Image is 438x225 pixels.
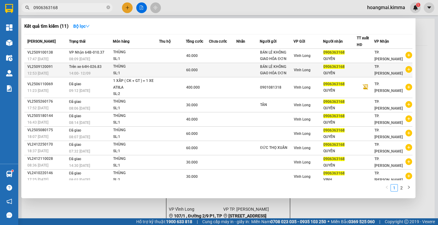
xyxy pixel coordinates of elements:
span: right [407,185,411,189]
span: VP Nhận 64B-010.37 [69,50,104,54]
div: THÙNG [113,98,159,105]
h3: Kết quả tìm kiếm ( 11 ) [24,23,68,30]
span: 60.000 [186,68,198,72]
span: 08:02 [DATE] [69,178,90,182]
li: Next Page [405,184,412,192]
span: 12:53 [DATE] [27,71,48,76]
span: 17:52 [DATE] [27,106,48,110]
button: left [383,184,391,192]
span: 17:47 [DATE] [27,57,48,61]
div: SL: 1 [113,56,159,62]
div: BÁN LẺ KHÔNG GIAO HÓA ĐƠN [260,49,293,62]
span: Đã giao [69,114,82,118]
span: search [25,5,30,10]
img: warehouse-icon [6,40,12,46]
div: VL2509100138 [27,49,67,56]
span: Tổng cước [186,39,203,44]
div: VL2506110069 [27,81,67,87]
span: 11:23 [DATE] [27,89,48,93]
div: THÙNG [113,113,159,119]
div: 1 XẤP ( CK + GT ) + 1 XE ATIILA [113,78,159,91]
img: warehouse-icon [6,70,12,76]
span: Vĩnh Long [294,103,311,107]
span: 40.000 [186,117,198,121]
span: 08:14 [DATE] [69,121,90,125]
div: THÙNG [113,170,159,177]
div: QUYỀN [323,134,356,140]
div: SL: 1 [113,105,159,112]
span: TP. [PERSON_NAME] [374,157,403,168]
input: Tìm tên, số ĐT hoặc mã đơn [33,4,105,11]
span: VP Nhận [374,39,389,44]
div: QUYỀN [323,70,356,76]
span: plus-circle [405,52,412,58]
span: Thu hộ [159,39,171,44]
img: dashboard-icon [6,24,12,31]
span: 08:09 [DATE] [69,57,90,61]
a: 1 [391,185,398,191]
span: Vĩnh Long [294,117,311,121]
span: Trạng thái [69,39,85,44]
div: TP. [PERSON_NAME] [52,5,101,20]
div: VL2505260176 [27,98,67,105]
span: TP. [PERSON_NAME] [374,50,403,61]
span: down [85,24,90,28]
span: 0906363168 [323,50,345,54]
span: plus-circle [405,84,412,90]
span: 0906363168 [323,142,345,147]
span: Đã giao [69,100,82,104]
span: [PERSON_NAME] [27,39,56,44]
div: SL: 2 [113,91,159,97]
div: VL2412250170 [27,141,67,148]
span: 30.000 [186,160,198,164]
span: plus-circle [405,144,412,151]
div: VL2410220146 [27,170,67,176]
span: 0906363168 [323,65,345,69]
div: 0901081318 [260,84,293,91]
span: 0906363168 [323,157,345,161]
span: 14:30 [DATE] [69,163,90,168]
div: THÙNG [113,49,159,56]
span: TP. [PERSON_NAME] [374,65,403,76]
span: 40.000 [186,54,198,58]
div: 0901406589 [52,27,101,36]
span: TP. [PERSON_NAME] [374,100,403,111]
span: Vĩnh Long [294,54,311,58]
span: close-circle [106,5,110,11]
span: TP. [PERSON_NAME] [374,171,403,182]
img: warehouse-icon [6,55,12,61]
span: Vĩnh Long [294,160,311,164]
span: 0906363168 [323,171,345,175]
span: Đã giao [69,142,82,147]
button: right [405,184,412,192]
div: QUYỀN [323,105,356,111]
span: 0906363168 [323,128,345,132]
span: Vĩnh Long [294,132,311,136]
span: 0906363168 [323,100,345,104]
span: 16:43 [DATE] [27,120,48,125]
div: VL2509120091 [27,64,67,70]
div: THÙNG [113,156,159,162]
div: QUYỀN [323,148,356,154]
span: 30.000 [186,103,198,107]
div: SL: 1 [113,177,159,183]
span: 0906363168 [323,114,345,118]
span: Nhận: [52,6,67,12]
span: TP. [PERSON_NAME] [374,128,403,139]
div: 0988953328 [5,34,48,43]
div: SL: 1 [113,162,159,169]
span: plus-circle [405,173,412,179]
span: VP Gửi [294,39,305,44]
span: Vĩnh Long [294,174,311,179]
span: close-circle [106,5,110,9]
span: Chưa cước [209,39,227,44]
span: 09:12 [DATE] [69,89,90,93]
span: Vĩnh Long [294,85,311,90]
div: VINH [323,177,356,183]
span: 17:25 [DATE] [27,178,48,182]
span: Người nhận [323,39,343,44]
span: Đã giao [69,171,82,175]
div: THÙNG [113,127,159,134]
span: 18:37 [DATE] [27,149,48,153]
